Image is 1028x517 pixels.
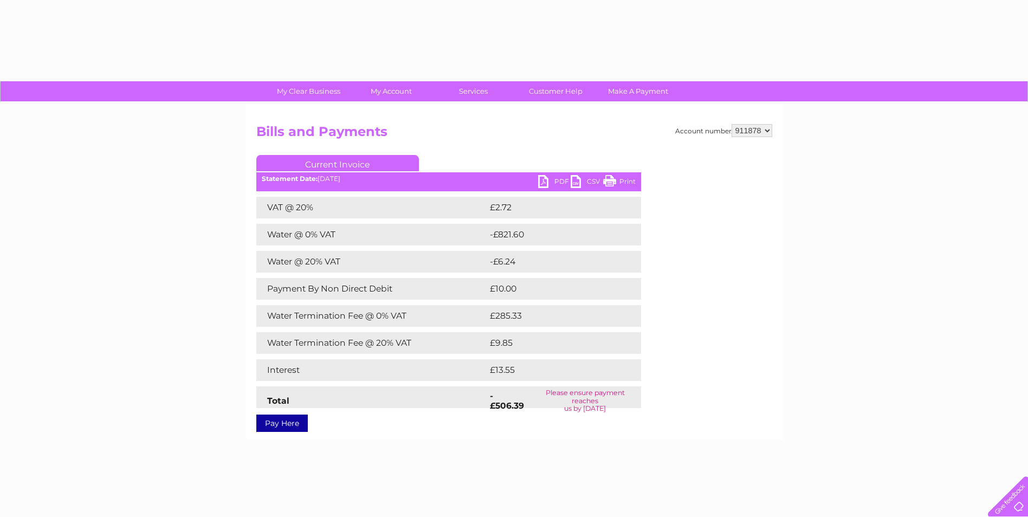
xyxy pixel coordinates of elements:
[256,251,487,273] td: Water @ 20% VAT
[487,359,618,381] td: £13.55
[487,332,616,354] td: £9.85
[256,155,419,171] a: Current Invoice
[675,124,772,137] div: Account number
[256,305,487,327] td: Water Termination Fee @ 0% VAT
[256,197,487,218] td: VAT @ 20%
[256,278,487,300] td: Payment By Non Direct Debit
[267,396,289,406] strong: Total
[529,386,641,415] td: Please ensure payment reaches us by [DATE]
[593,81,683,101] a: Make A Payment
[538,175,571,191] a: PDF
[256,124,772,145] h2: Bills and Payments
[256,175,641,183] div: [DATE]
[487,197,616,218] td: £2.72
[487,278,619,300] td: £10.00
[487,251,618,273] td: -£6.24
[429,81,518,101] a: Services
[264,81,353,101] a: My Clear Business
[487,305,622,327] td: £285.33
[346,81,436,101] a: My Account
[571,175,603,191] a: CSV
[487,224,623,245] td: -£821.60
[256,332,487,354] td: Water Termination Fee @ 20% VAT
[256,224,487,245] td: Water @ 0% VAT
[490,391,524,411] strong: -£506.39
[262,175,318,183] b: Statement Date:
[603,175,636,191] a: Print
[511,81,600,101] a: Customer Help
[256,415,308,432] a: Pay Here
[256,359,487,381] td: Interest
